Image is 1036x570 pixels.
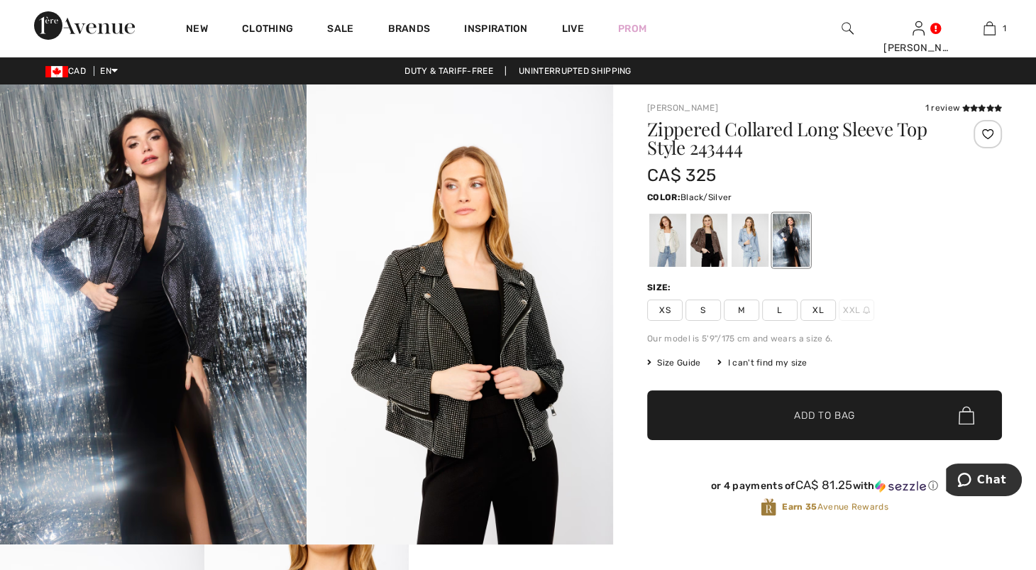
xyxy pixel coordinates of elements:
[762,300,798,321] span: L
[618,21,646,36] a: Prom
[647,165,716,185] span: CA$ 325
[388,23,431,38] a: Brands
[647,300,683,321] span: XS
[647,478,1002,493] div: or 4 payments of with
[647,478,1002,498] div: or 4 payments ofCA$ 81.25withSezzle Click to learn more about Sezzle
[782,502,817,512] strong: Earn 35
[717,356,807,369] div: I can't find my size
[562,21,584,36] a: Live
[732,214,768,267] div: Blue
[685,300,721,321] span: S
[913,20,925,37] img: My Info
[327,23,353,38] a: Sale
[680,192,732,202] span: Black/Silver
[863,307,870,314] img: ring-m.svg
[913,21,925,35] a: Sign In
[647,356,700,369] span: Size Guide
[647,281,674,294] div: Size:
[724,300,759,321] span: M
[959,406,974,424] img: Bag.svg
[649,214,686,267] div: Champagne
[842,20,854,37] img: search the website
[34,11,135,40] img: 1ère Avenue
[800,300,836,321] span: XL
[983,20,996,37] img: My Bag
[647,390,1002,440] button: Add to Bag
[45,66,92,76] span: CAD
[925,102,1002,114] div: 1 review
[954,20,1024,37] a: 1
[647,332,1002,345] div: Our model is 5'9"/175 cm and wears a size 6.
[839,300,874,321] span: XXL
[773,214,810,267] div: Black/Silver
[100,66,118,76] span: EN
[761,498,776,517] img: Avenue Rewards
[242,23,293,38] a: Clothing
[883,40,953,55] div: [PERSON_NAME]
[307,84,613,544] img: Zippered Collared Long Sleeve Top Style 243444. 2
[186,23,208,38] a: New
[464,23,527,38] span: Inspiration
[1003,22,1006,35] span: 1
[946,464,1022,499] iframe: Opens a widget where you can chat to one of our agents
[647,192,680,202] span: Color:
[875,480,926,493] img: Sezzle
[795,478,853,492] span: CA$ 81.25
[45,66,68,77] img: Canadian Dollar
[690,214,727,267] div: Mocha
[782,500,888,513] span: Avenue Rewards
[794,408,855,423] span: Add to Bag
[647,103,718,113] a: [PERSON_NAME]
[647,120,943,157] h1: Zippered Collared Long Sleeve Top Style 243444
